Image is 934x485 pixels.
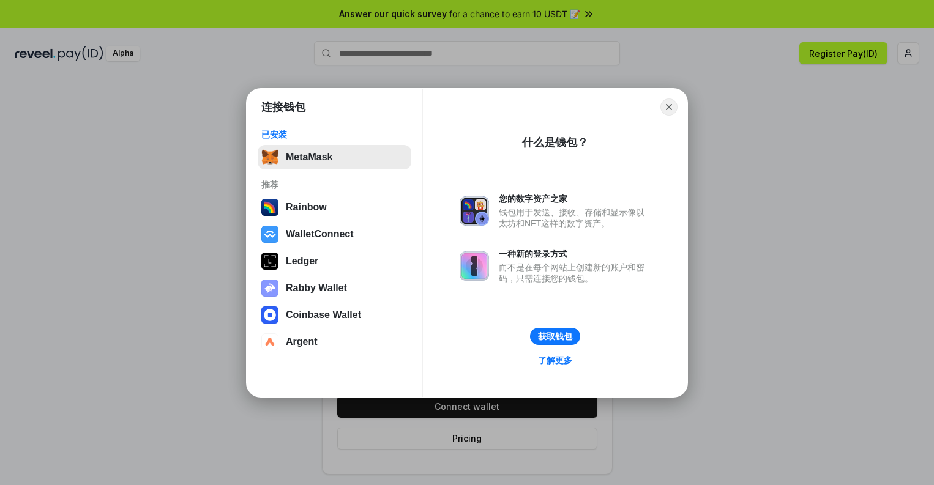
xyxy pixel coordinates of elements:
button: Rabby Wallet [258,276,411,300]
div: Rainbow [286,202,327,213]
div: 了解更多 [538,355,572,366]
div: Coinbase Wallet [286,309,361,320]
a: 了解更多 [531,352,580,368]
div: Argent [286,336,318,347]
img: svg+xml,%3Csvg%20xmlns%3D%22http%3A%2F%2Fwww.w3.org%2F2000%2Fsvg%22%20width%3D%2228%22%20height%3... [261,253,278,270]
img: svg+xml,%3Csvg%20xmlns%3D%22http%3A%2F%2Fwww.w3.org%2F2000%2Fsvg%22%20fill%3D%22none%22%20viewBox... [460,251,489,281]
button: 获取钱包 [530,328,580,345]
button: Coinbase Wallet [258,303,411,327]
div: 已安装 [261,129,408,140]
button: Ledger [258,249,411,273]
img: svg+xml,%3Csvg%20width%3D%22120%22%20height%3D%22120%22%20viewBox%3D%220%200%20120%20120%22%20fil... [261,199,278,216]
img: svg+xml,%3Csvg%20width%3D%2228%22%20height%3D%2228%22%20viewBox%3D%220%200%2028%2028%22%20fill%3D... [261,226,278,243]
div: MetaMask [286,152,332,163]
img: svg+xml,%3Csvg%20xmlns%3D%22http%3A%2F%2Fwww.w3.org%2F2000%2Fsvg%22%20fill%3D%22none%22%20viewBox... [460,196,489,226]
h1: 连接钱包 [261,100,305,114]
div: WalletConnect [286,229,354,240]
div: 获取钱包 [538,331,572,342]
div: Ledger [286,256,318,267]
button: Argent [258,330,411,354]
div: 推荐 [261,179,408,190]
img: svg+xml,%3Csvg%20width%3D%2228%22%20height%3D%2228%22%20viewBox%3D%220%200%2028%2028%22%20fill%3D... [261,306,278,324]
div: 一种新的登录方式 [499,248,651,259]
div: Rabby Wallet [286,283,347,294]
button: Rainbow [258,195,411,220]
div: 钱包用于发送、接收、存储和显示像以太坊和NFT这样的数字资产。 [499,207,651,229]
img: svg+xml,%3Csvg%20xmlns%3D%22http%3A%2F%2Fwww.w3.org%2F2000%2Fsvg%22%20fill%3D%22none%22%20viewBox... [261,280,278,297]
img: svg+xml,%3Csvg%20width%3D%2228%22%20height%3D%2228%22%20viewBox%3D%220%200%2028%2028%22%20fill%3D... [261,333,278,350]
img: svg+xml,%3Csvg%20fill%3D%22none%22%20height%3D%2233%22%20viewBox%3D%220%200%2035%2033%22%20width%... [261,149,278,166]
button: WalletConnect [258,222,411,246]
button: Close [660,98,678,116]
div: 您的数字资产之家 [499,193,651,204]
div: 而不是在每个网站上创建新的账户和密码，只需连接您的钱包。 [499,262,651,284]
button: MetaMask [258,145,411,169]
div: 什么是钱包？ [522,135,588,150]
